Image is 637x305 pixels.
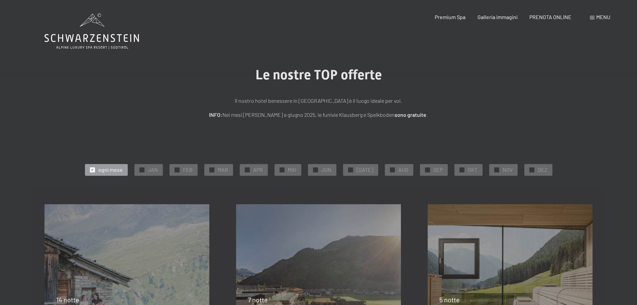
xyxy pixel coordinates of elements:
p: Il nostro hotel benessere in [GEOGRAPHIC_DATA] è il luogo ideale per voi. [151,96,486,105]
span: ✓ [530,167,533,172]
span: APR [253,166,263,173]
span: OKT [468,166,477,173]
span: 5 notte [439,296,460,304]
span: Le nostre TOP offerte [255,67,382,83]
span: ✓ [349,167,352,172]
span: ✓ [176,167,178,172]
span: ✓ [140,167,143,172]
span: DEZ [538,166,547,173]
span: 14 notte [56,296,79,304]
strong: sono gratuite [395,111,426,118]
span: FEB [183,166,193,173]
span: ✓ [495,167,498,172]
p: Nei mesi [PERSON_NAME] e giugno 2025, le funivie Klausberg e Speikboden . [151,110,486,119]
strong: INFO: [209,111,222,118]
span: MAI [288,166,296,173]
span: NOV [503,166,513,173]
a: PRENOTA ONLINE [529,14,571,20]
span: ✓ [391,167,394,172]
span: ✓ [314,167,317,172]
span: JUN [321,166,331,173]
span: ogni mese [98,166,123,173]
span: JAN [148,166,158,173]
span: SEP [433,166,443,173]
span: AUG [398,166,408,173]
span: Menu [596,14,610,20]
span: ✓ [210,167,213,172]
a: Premium Spa [435,14,465,20]
span: [DATE] [356,166,373,173]
span: ✓ [281,167,283,172]
span: ✓ [460,167,463,172]
span: 7 notte [248,296,268,304]
a: Galleria immagini [477,14,518,20]
span: ✓ [426,167,429,172]
span: MAR [218,166,228,173]
span: ✓ [246,167,248,172]
span: ✓ [91,167,94,172]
